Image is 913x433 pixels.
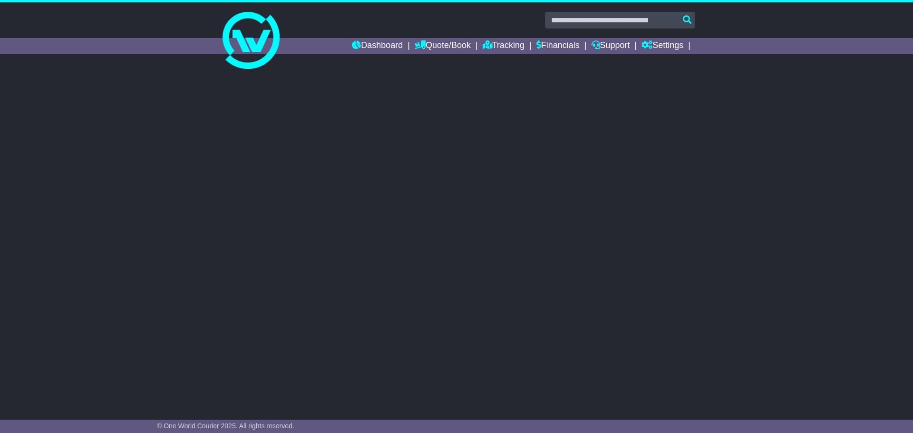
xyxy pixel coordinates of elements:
[415,38,471,54] a: Quote/Book
[592,38,630,54] a: Support
[352,38,403,54] a: Dashboard
[483,38,524,54] a: Tracking
[641,38,683,54] a: Settings
[536,38,580,54] a: Financials
[157,422,294,430] span: © One World Courier 2025. All rights reserved.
